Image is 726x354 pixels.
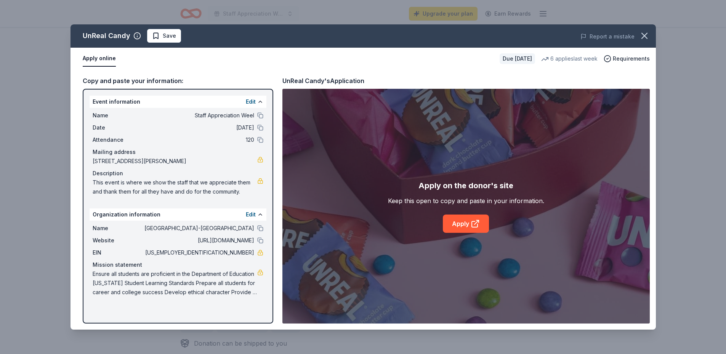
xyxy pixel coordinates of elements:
[93,248,144,257] span: EIN
[93,169,263,178] div: Description
[144,248,254,257] span: [US_EMPLOYER_IDENTIFICATION_NUMBER]
[93,269,257,297] span: Ensure all students are proficient in the Department of Education [US_STATE] Student Learning Sta...
[93,157,257,166] span: [STREET_ADDRESS][PERSON_NAME]
[418,179,513,192] div: Apply on the donor's site
[144,135,254,144] span: 120
[541,54,598,63] div: 6 applies last week
[83,76,273,86] div: Copy and paste your information:
[580,32,635,41] button: Report a mistake
[144,123,254,132] span: [DATE]
[500,53,535,64] div: Due [DATE]
[282,76,364,86] div: UnReal Candy's Application
[93,260,263,269] div: Mission statement
[93,147,263,157] div: Mailing address
[83,30,130,42] div: UnReal Candy
[144,224,254,233] span: [GEOGRAPHIC_DATA]-[GEOGRAPHIC_DATA]
[90,96,266,108] div: Event information
[93,111,144,120] span: Name
[83,51,116,67] button: Apply online
[604,54,650,63] button: Requirements
[147,29,181,43] button: Save
[613,54,650,63] span: Requirements
[93,135,144,144] span: Attendance
[163,31,176,40] span: Save
[246,210,256,219] button: Edit
[144,111,254,120] span: Staff Appreciation Weel
[90,208,266,221] div: Organization information
[93,178,257,196] span: This event is where we show the staff that we appreciate them and thank them for all they have an...
[388,196,544,205] div: Keep this open to copy and paste in your information.
[246,97,256,106] button: Edit
[144,236,254,245] span: [URL][DOMAIN_NAME]
[93,224,144,233] span: Name
[93,236,144,245] span: Website
[93,123,144,132] span: Date
[443,215,489,233] a: Apply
